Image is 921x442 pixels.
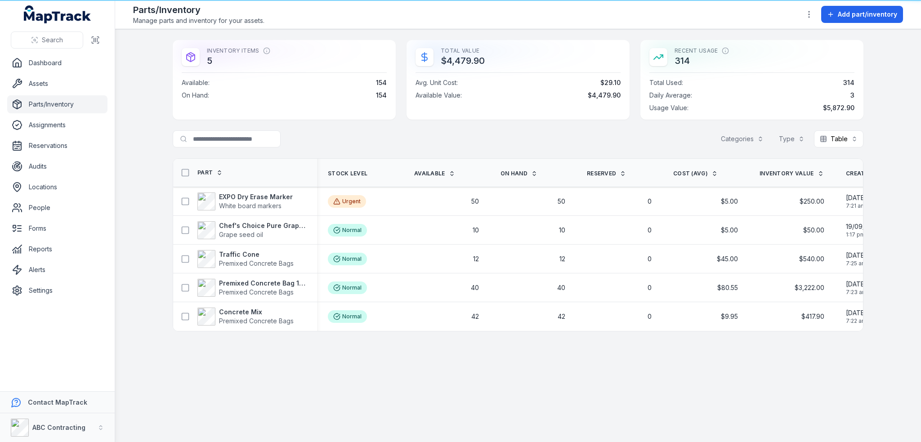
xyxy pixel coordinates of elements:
span: 7:23 am [846,289,867,296]
span: 42 [471,312,479,321]
button: Search [11,31,83,49]
span: Created Date [846,170,890,177]
a: Assets [7,75,107,93]
span: Daily Average : [649,91,692,100]
span: 50 [471,197,479,206]
a: MapTrack [24,5,91,23]
a: Part [197,169,223,176]
span: $4,479.90 [588,91,621,100]
a: Audits [7,157,107,175]
span: Available [414,170,445,177]
a: Reservations [7,137,107,155]
span: 154 [376,78,387,87]
span: White board markers [219,202,282,210]
span: 50 [558,197,565,206]
a: Cost (avg) [673,170,718,177]
time: 18/09/2025, 7:22:37 am [846,308,867,325]
span: 12 [473,254,479,263]
div: Normal [328,310,367,323]
span: Part [197,169,213,176]
time: 23/09/2025, 7:21:01 am [846,193,867,210]
span: 0 [648,197,652,206]
span: $50.00 [803,226,824,235]
a: EXPO Dry Erase MarkerWhite board markers [197,192,293,210]
span: 7:21 am [846,202,867,210]
span: 1:17 pm [846,231,880,238]
span: [DATE] [846,308,867,317]
h2: Parts/Inventory [133,4,264,16]
a: Settings [7,281,107,299]
strong: Contact MapTrack [28,398,87,406]
span: 19/09/2025 [846,222,880,231]
span: 7:25 am [846,260,867,267]
span: $540.00 [799,254,824,263]
a: Concrete MixPremixed Concrete Bags [197,308,294,326]
span: $417.90 [801,312,824,321]
span: Cost (avg) [673,170,708,177]
a: Created Date [846,170,899,177]
span: 7:22 am [846,317,867,325]
a: Chef's Choice Pure Grapeseed OilGrape seed oil [197,221,306,239]
a: Reports [7,240,107,258]
a: People [7,199,107,217]
span: Manage parts and inventory for your assets. [133,16,264,25]
span: 10 [559,226,565,235]
a: Dashboard [7,54,107,72]
span: 0 [648,312,652,321]
span: $80.55 [717,283,738,292]
a: Traffic ConePremixed Concrete Bags [197,250,294,268]
div: Urgent [328,195,366,208]
span: Available Value : [416,91,462,100]
strong: Concrete Mix [219,308,294,317]
span: Usage Value : [649,103,689,112]
span: $9.95 [721,312,738,321]
span: Total Used : [649,78,683,87]
a: Forms [7,219,107,237]
span: 10 [473,226,479,235]
a: Inventory Value [760,170,824,177]
span: $29.10 [600,78,621,87]
a: Premixed Concrete Bag 15kgPremixed Concrete Bags [197,279,306,297]
span: $5,872.90 [823,103,854,112]
span: Grape seed oil [219,231,263,238]
div: Normal [328,281,367,294]
strong: Premixed Concrete Bag 15kg [219,279,306,288]
span: 0 [648,283,652,292]
a: Available [414,170,455,177]
span: $45.00 [717,254,738,263]
span: On hand [501,170,528,177]
span: 0 [648,226,652,235]
span: 0 [648,254,652,263]
span: 12 [559,254,565,263]
span: 314 [843,78,854,87]
time: 19/09/2025, 1:17:17 pm [846,222,880,238]
span: Search [42,36,63,45]
time: 18/09/2025, 7:25:36 am [846,251,867,267]
span: 3 [850,91,854,100]
button: Type [773,130,810,147]
span: 40 [471,283,479,292]
span: [DATE] [846,193,867,202]
span: $5.00 [721,197,738,206]
span: $5.00 [721,226,738,235]
time: 18/09/2025, 7:23:58 am [846,280,867,296]
span: [DATE] [846,280,867,289]
a: Assignments [7,116,107,134]
div: Normal [328,224,367,237]
div: Normal [328,253,367,265]
span: Available : [182,78,210,87]
span: 42 [558,312,565,321]
span: On Hand : [182,91,209,100]
span: Reserved [587,170,616,177]
button: Categories [715,130,769,147]
span: [DATE] [846,251,867,260]
strong: ABC Contracting [32,424,85,431]
strong: Chef's Choice Pure Grapeseed Oil [219,221,306,230]
button: Add part/inventory [821,6,903,23]
span: 40 [557,283,565,292]
button: Table [814,130,863,147]
a: On hand [501,170,537,177]
span: Premixed Concrete Bags [219,288,294,296]
span: Stock Level [328,170,367,177]
a: Alerts [7,261,107,279]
